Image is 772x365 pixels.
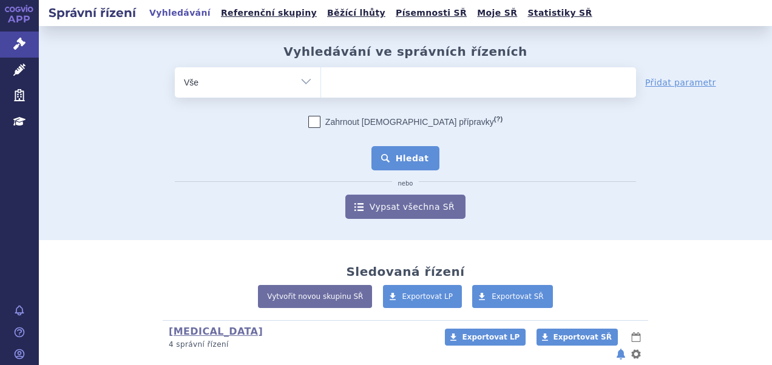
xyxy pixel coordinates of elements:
[283,44,527,59] h2: Vyhledávání ve správních řízeních
[169,340,429,350] p: 4 správní řízení
[392,180,419,187] i: nebo
[308,116,503,128] label: Zahrnout [DEMOGRAPHIC_DATA] přípravky
[371,146,440,170] button: Hledat
[630,347,642,361] button: nastavení
[383,285,462,308] a: Exportovat LP
[630,330,642,344] button: lhůty
[524,5,595,21] a: Statistiky SŘ
[39,4,146,21] h2: Správní řízení
[472,285,553,308] a: Exportovat SŘ
[169,326,263,337] a: [MEDICAL_DATA]
[645,76,716,89] a: Přidat parametr
[345,195,466,219] a: Vypsat všechna SŘ
[445,329,526,346] a: Exportovat LP
[554,333,612,341] span: Exportovat SŘ
[258,285,372,308] a: Vytvořit novou skupinu SŘ
[537,329,618,346] a: Exportovat SŘ
[146,5,214,21] a: Vyhledávání
[473,5,521,21] a: Moje SŘ
[462,333,520,341] span: Exportovat LP
[402,292,453,301] span: Exportovat LP
[392,5,470,21] a: Písemnosti SŘ
[494,115,503,123] abbr: (?)
[323,5,389,21] a: Běžící lhůty
[217,5,320,21] a: Referenční skupiny
[346,264,464,279] h2: Sledovaná řízení
[492,292,544,301] span: Exportovat SŘ
[615,347,627,361] button: notifikace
